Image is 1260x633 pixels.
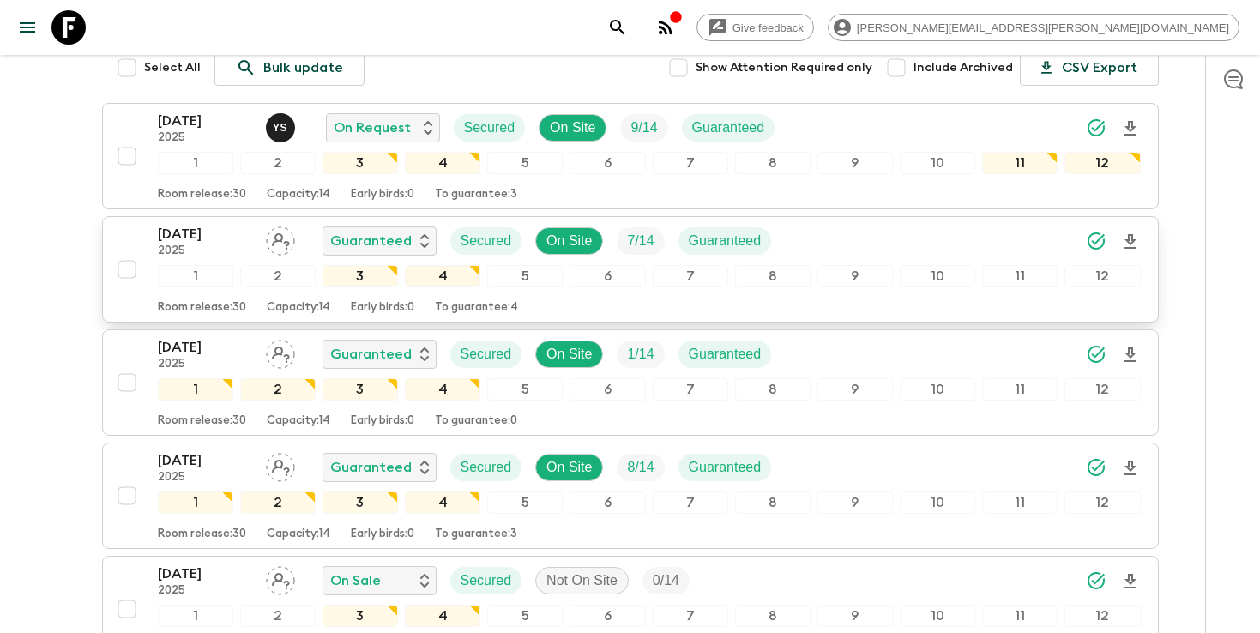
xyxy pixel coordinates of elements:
[158,265,233,287] div: 1
[600,10,635,45] button: search adventures
[570,605,645,627] div: 6
[1086,344,1106,365] svg: Synced Successfully
[1120,232,1141,252] svg: Download Onboarding
[1120,571,1141,592] svg: Download Onboarding
[240,265,316,287] div: 2
[1064,605,1140,627] div: 12
[817,152,893,174] div: 9
[487,491,563,514] div: 5
[273,121,287,135] p: Y S
[696,59,872,76] span: Show Attention Required only
[405,491,480,514] div: 4
[158,605,233,627] div: 1
[535,454,603,481] div: On Site
[266,118,298,132] span: Yashvardhan Singh Shekhawat
[689,457,762,478] p: Guaranteed
[267,414,330,428] p: Capacity: 14
[653,491,728,514] div: 7
[653,605,728,627] div: 7
[913,59,1013,76] span: Include Archived
[323,152,398,174] div: 3
[487,378,563,401] div: 5
[982,152,1058,174] div: 11
[847,21,1239,34] span: [PERSON_NAME][EMAIL_ADDRESS][PERSON_NAME][DOMAIN_NAME]
[158,131,252,145] p: 2025
[266,345,295,359] span: Assign pack leader
[351,414,414,428] p: Early birds: 0
[630,118,657,138] p: 9 / 14
[435,301,518,315] p: To guarantee: 4
[627,231,654,251] p: 7 / 14
[158,378,233,401] div: 1
[214,50,365,86] a: Bulk update
[828,14,1239,41] div: [PERSON_NAME][EMAIL_ADDRESS][PERSON_NAME][DOMAIN_NAME]
[240,605,316,627] div: 2
[653,152,728,174] div: 7
[158,188,246,202] p: Room release: 30
[550,118,595,138] p: On Site
[689,231,762,251] p: Guaranteed
[330,457,412,478] p: Guaranteed
[158,527,246,541] p: Room release: 30
[535,567,629,594] div: Not On Site
[653,570,679,591] p: 0 / 14
[1120,458,1141,479] svg: Download Onboarding
[158,337,252,358] p: [DATE]
[1120,345,1141,365] svg: Download Onboarding
[461,570,512,591] p: Secured
[267,188,330,202] p: Capacity: 14
[266,232,295,245] span: Assign pack leader
[735,152,811,174] div: 8
[454,114,526,142] div: Secured
[461,231,512,251] p: Secured
[1086,457,1106,478] svg: Synced Successfully
[405,605,480,627] div: 4
[158,224,252,244] p: [DATE]
[1020,50,1159,86] button: CSV Export
[735,605,811,627] div: 8
[900,605,975,627] div: 10
[267,301,330,315] p: Capacity: 14
[461,344,512,365] p: Secured
[158,491,233,514] div: 1
[617,227,664,255] div: Trip Fill
[461,457,512,478] p: Secured
[735,491,811,514] div: 8
[487,152,563,174] div: 5
[323,605,398,627] div: 3
[1064,491,1140,514] div: 12
[435,188,517,202] p: To guarantee: 3
[689,344,762,365] p: Guaranteed
[450,341,522,368] div: Secured
[627,457,654,478] p: 8 / 14
[405,265,480,287] div: 4
[435,527,517,541] p: To guarantee: 3
[266,113,298,142] button: YS
[158,358,252,371] p: 2025
[487,605,563,627] div: 5
[351,301,414,315] p: Early birds: 0
[653,265,728,287] div: 7
[158,564,252,584] p: [DATE]
[696,14,814,41] a: Give feedback
[158,471,252,485] p: 2025
[330,570,381,591] p: On Sale
[570,152,645,174] div: 6
[692,118,765,138] p: Guaranteed
[546,344,592,365] p: On Site
[240,152,316,174] div: 2
[535,227,603,255] div: On Site
[1064,265,1140,287] div: 12
[617,454,664,481] div: Trip Fill
[435,414,517,428] p: To guarantee: 0
[900,491,975,514] div: 10
[263,57,343,78] p: Bulk update
[102,103,1159,209] button: [DATE]2025Yashvardhan Singh ShekhawatOn RequestSecuredOn SiteTrip FillGuaranteed123456789101112Ro...
[240,378,316,401] div: 2
[570,378,645,401] div: 6
[405,152,480,174] div: 4
[144,59,201,76] span: Select All
[617,341,664,368] div: Trip Fill
[546,570,618,591] p: Not On Site
[158,244,252,258] p: 2025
